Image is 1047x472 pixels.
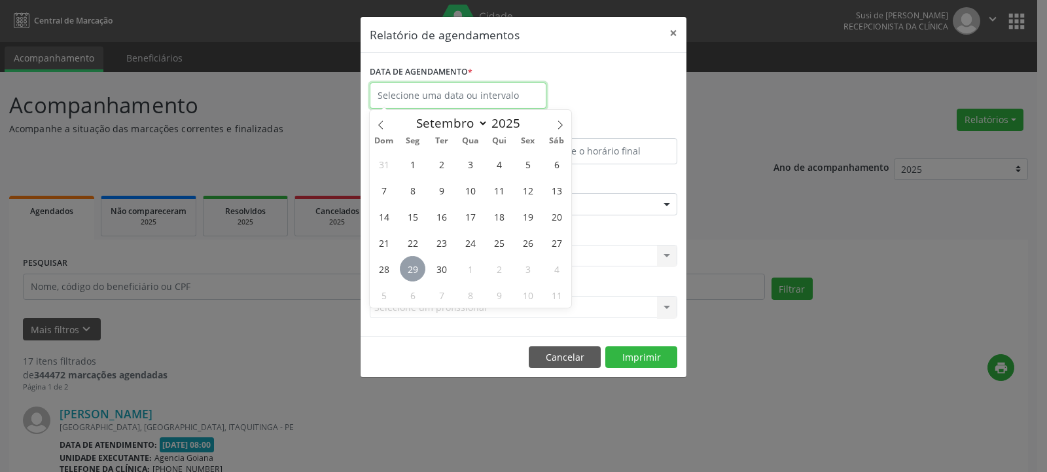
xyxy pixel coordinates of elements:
span: Outubro 3, 2025 [515,256,541,281]
span: Setembro 12, 2025 [515,177,541,203]
input: Selecione uma data ou intervalo [370,82,546,109]
span: Outubro 4, 2025 [544,256,569,281]
span: Outubro 10, 2025 [515,282,541,308]
span: Qui [485,137,514,145]
span: Seg [399,137,427,145]
span: Setembro 28, 2025 [371,256,397,281]
span: Setembro 24, 2025 [457,230,483,255]
button: Cancelar [529,346,601,369]
span: Agosto 31, 2025 [371,151,397,177]
span: Setembro 13, 2025 [544,177,569,203]
span: Outubro 8, 2025 [457,282,483,308]
span: Sex [514,137,542,145]
span: Setembro 23, 2025 [429,230,454,255]
span: Setembro 2, 2025 [429,151,454,177]
span: Setembro 21, 2025 [371,230,397,255]
button: Close [660,17,686,49]
select: Month [410,114,488,132]
span: Setembro 15, 2025 [400,204,425,229]
span: Setembro 22, 2025 [400,230,425,255]
span: Setembro 14, 2025 [371,204,397,229]
input: Selecione o horário final [527,138,677,164]
span: Outubro 5, 2025 [371,282,397,308]
span: Setembro 7, 2025 [371,177,397,203]
span: Setembro 10, 2025 [457,177,483,203]
span: Setembro 5, 2025 [515,151,541,177]
span: Ter [427,137,456,145]
span: Setembro 26, 2025 [515,230,541,255]
span: Setembro 4, 2025 [486,151,512,177]
span: Setembro 25, 2025 [486,230,512,255]
input: Year [488,115,531,132]
label: DATA DE AGENDAMENTO [370,62,472,82]
span: Outubro 11, 2025 [544,282,569,308]
span: Setembro 3, 2025 [457,151,483,177]
label: ATÉ [527,118,677,138]
span: Setembro 8, 2025 [400,177,425,203]
span: Outubro 7, 2025 [429,282,454,308]
span: Setembro 29, 2025 [400,256,425,281]
span: Setembro 18, 2025 [486,204,512,229]
span: Outubro 6, 2025 [400,282,425,308]
span: Sáb [542,137,571,145]
span: Setembro 19, 2025 [515,204,541,229]
span: Outubro 9, 2025 [486,282,512,308]
span: Setembro 20, 2025 [544,204,569,229]
span: Setembro 17, 2025 [457,204,483,229]
span: Setembro 16, 2025 [429,204,454,229]
span: Outubro 2, 2025 [486,256,512,281]
span: Setembro 27, 2025 [544,230,569,255]
span: Setembro 30, 2025 [429,256,454,281]
button: Imprimir [605,346,677,369]
span: Setembro 9, 2025 [429,177,454,203]
span: Qua [456,137,485,145]
span: Setembro 11, 2025 [486,177,512,203]
span: Setembro 6, 2025 [544,151,569,177]
span: Setembro 1, 2025 [400,151,425,177]
span: Dom [370,137,399,145]
h5: Relatório de agendamentos [370,26,520,43]
span: Outubro 1, 2025 [457,256,483,281]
